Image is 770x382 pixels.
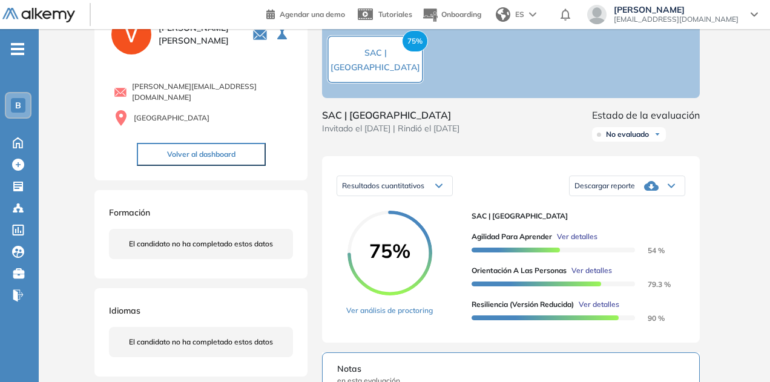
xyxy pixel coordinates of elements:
[280,10,345,19] span: Agendar una demo
[129,239,273,249] span: El candidato no ha completado estos datos
[496,7,510,22] img: world
[322,108,459,122] span: SAC | [GEOGRAPHIC_DATA]
[337,363,685,375] span: Notas
[633,246,665,255] span: 54 %
[472,231,552,242] span: Agilidad para Aprender
[109,305,140,316] span: Idiomas
[134,113,209,123] span: [GEOGRAPHIC_DATA]
[472,265,567,276] span: Orientación a las personas
[159,22,238,47] span: [PERSON_NAME] [PERSON_NAME]
[552,231,597,242] button: Ver detalles
[574,299,619,310] button: Ver detalles
[346,305,433,316] a: Ver análisis de proctoring
[322,122,459,135] span: Invitado el [DATE] | Rindió el [DATE]
[331,47,420,73] span: SAC | [GEOGRAPHIC_DATA]
[579,299,619,310] span: Ver detalles
[109,12,154,57] img: PROFILE_MENU_LOGO_USER
[567,265,612,276] button: Ver detalles
[2,8,75,23] img: Logo
[606,130,649,139] span: No evaluado
[342,181,424,190] span: Resultados cuantitativos
[441,10,481,19] span: Onboarding
[592,108,700,122] span: Estado de la evaluación
[557,231,597,242] span: Ver detalles
[574,181,635,191] span: Descargar reporte
[402,30,428,52] span: 75%
[515,9,524,20] span: ES
[633,280,671,289] span: 79.3 %
[529,12,536,17] img: arrow
[109,207,150,218] span: Formación
[614,5,739,15] span: [PERSON_NAME]
[633,314,665,323] span: 90 %
[132,81,293,103] span: [PERSON_NAME][EMAIL_ADDRESS][DOMAIN_NAME]
[614,15,739,24] span: [EMAIL_ADDRESS][DOMAIN_NAME]
[654,131,661,138] img: Ícono de flecha
[15,100,21,110] span: B
[11,48,24,50] i: -
[378,10,412,19] span: Tutoriales
[571,265,612,276] span: Ver detalles
[129,337,273,347] span: El candidato no ha completado estos datos
[472,299,574,310] span: Resiliencia (versión reducida)
[347,241,432,260] span: 75%
[266,6,345,21] a: Agendar una demo
[422,2,481,28] button: Onboarding
[472,211,676,222] span: SAC | [GEOGRAPHIC_DATA]
[137,143,266,166] button: Volver al dashboard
